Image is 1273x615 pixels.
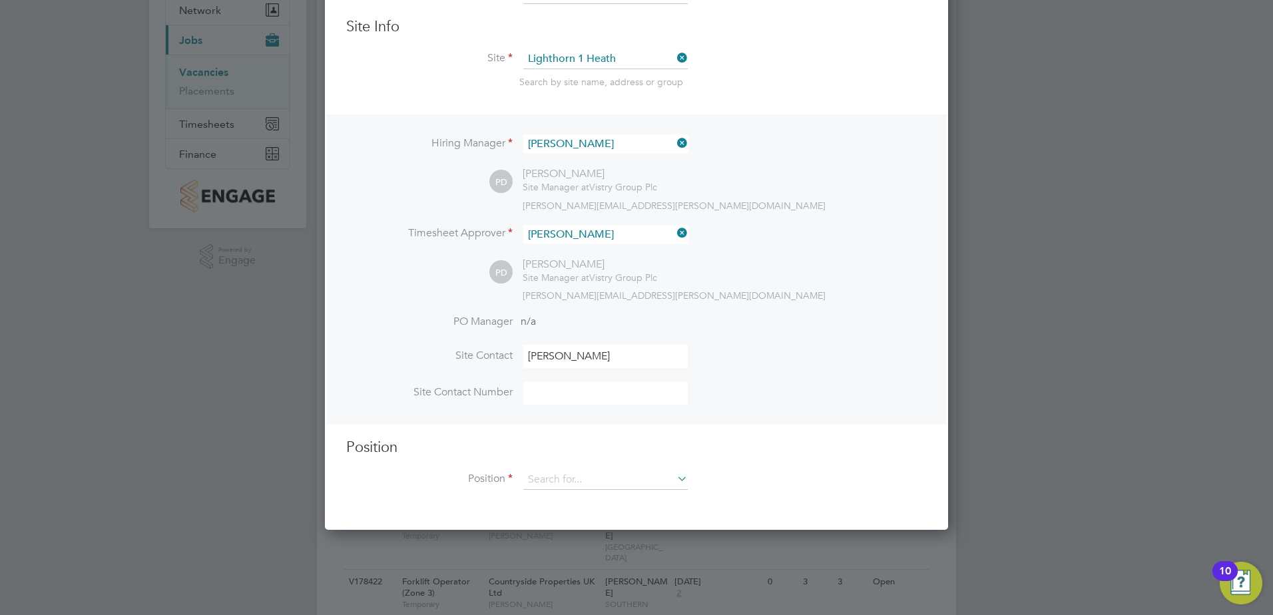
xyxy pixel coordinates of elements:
span: Search by site name, address or group [519,76,683,88]
span: n/a [521,315,536,328]
div: [PERSON_NAME] [523,258,657,272]
div: Vistry Group Plc [523,181,657,193]
label: Site [346,51,513,65]
span: Site Manager at [523,181,589,193]
input: Search for... [523,134,688,154]
div: Vistry Group Plc [523,272,657,284]
input: Search for... [523,225,688,244]
button: Open Resource Center, 10 new notifications [1220,562,1262,604]
span: Site Manager at [523,272,589,284]
label: Hiring Manager [346,136,513,150]
div: 10 [1219,571,1231,588]
span: [PERSON_NAME][EMAIL_ADDRESS][PERSON_NAME][DOMAIN_NAME] [523,200,826,212]
span: [PERSON_NAME][EMAIL_ADDRESS][PERSON_NAME][DOMAIN_NAME] [523,290,826,302]
input: Search for... [523,470,688,490]
span: PD [489,261,513,284]
span: PD [489,170,513,194]
input: Search for... [523,49,688,69]
h3: Position [346,438,927,457]
label: Timesheet Approver [346,226,513,240]
label: Site Contact [346,349,513,363]
label: Position [346,472,513,486]
h3: Site Info [346,17,927,37]
label: PO Manager [346,315,513,329]
div: [PERSON_NAME] [523,167,657,181]
label: Site Contact Number [346,385,513,399]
